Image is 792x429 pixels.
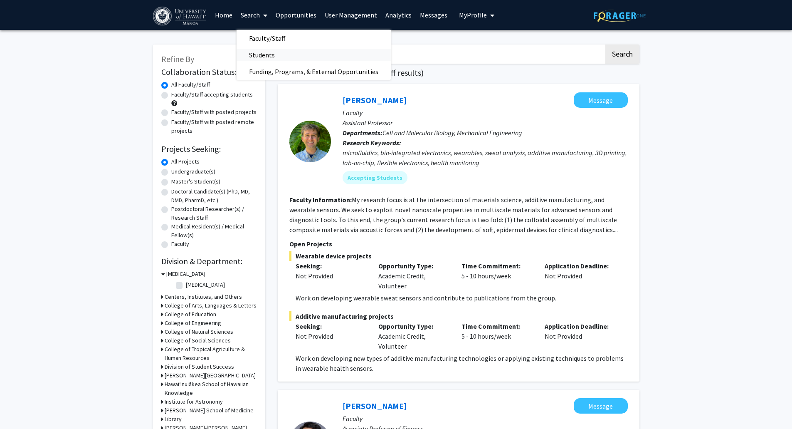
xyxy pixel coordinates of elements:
[278,68,639,78] h1: Page of ( total faculty/staff results)
[574,92,628,108] button: Message Tyler Ray
[161,67,257,77] h2: Collaboration Status:
[574,398,628,414] button: Message Jiakai Chen
[461,261,532,271] p: Time Commitment:
[296,271,366,281] div: Not Provided
[6,392,35,423] iframe: Chat
[237,30,298,47] span: Faculty/Staff
[165,319,221,327] h3: College of Engineering
[455,321,538,351] div: 5 - 10 hours/week
[461,321,532,331] p: Time Commitment:
[381,0,416,30] a: Analytics
[378,261,449,271] p: Opportunity Type:
[165,293,242,301] h3: Centers, Institutes, and Others
[459,11,487,19] span: My Profile
[321,0,381,30] a: User Management
[382,129,522,137] span: Cell and Molecular Biology, Mechanical Engineering
[289,311,628,321] span: Additive manufacturing projects
[171,177,220,186] label: Master's Student(s)
[171,240,189,248] label: Faculty
[372,261,455,291] div: Academic Credit, Volunteer
[171,108,257,117] label: Faculty/Staff with posted projects
[165,327,233,336] h3: College of Natural Sciences
[171,205,257,222] label: Postdoctoral Researcher(s) / Research Staff
[289,196,618,234] fg-read-more: My research focus is at the intersection of materials science, additive manufacturing, and wearab...
[289,239,628,249] p: Open Projects
[161,144,257,154] h2: Projects Seeking:
[171,118,257,135] label: Faculty/Staff with posted remote projects
[171,157,200,166] label: All Projects
[161,256,257,266] h2: Division & Department:
[165,371,256,380] h3: [PERSON_NAME][GEOGRAPHIC_DATA]
[165,301,257,310] h3: College of Arts, Languages & Letters
[289,196,352,204] b: Faculty Information:
[343,414,628,424] p: Faculty
[165,362,234,371] h3: Division of Student Success
[545,261,615,271] p: Application Deadline:
[343,139,401,147] b: Research Keywords:
[153,7,208,25] img: University of Hawaiʻi at Mānoa Logo
[372,321,455,351] div: Academic Credit, Volunteer
[165,345,257,362] h3: College of Tropical Agriculture & Human Resources
[161,54,194,64] span: Refine By
[237,49,391,61] a: Students
[343,108,628,118] p: Faculty
[171,167,215,176] label: Undergraduate(s)
[296,331,366,341] div: Not Provided
[296,261,366,271] p: Seeking:
[343,118,628,128] p: Assistant Professor
[171,80,210,89] label: All Faculty/Staff
[237,47,287,63] span: Students
[343,401,407,411] a: [PERSON_NAME]
[343,95,407,105] a: [PERSON_NAME]
[455,261,538,291] div: 5 - 10 hours/week
[605,45,639,64] button: Search
[165,415,182,424] h3: Library
[237,63,391,80] span: Funding, Programs, & External Opportunities
[166,270,205,278] h3: [MEDICAL_DATA]
[416,0,452,30] a: Messages
[545,321,615,331] p: Application Deadline:
[165,397,223,406] h3: Institute for Astronomy
[237,32,391,45] a: Faculty/Staff
[171,222,257,240] label: Medical Resident(s) / Medical Fellow(s)
[165,336,231,345] h3: College of Social Sciences
[594,9,646,22] img: ForagerOne Logo
[165,380,257,397] h3: Hawaiʻinuiākea School of Hawaiian Knowledge
[343,148,628,168] div: microfluidics, bio-integrated electronics, wearables, sweat analysis, additive manufacturing, 3D ...
[165,406,254,415] h3: [PERSON_NAME] School of Medicine
[538,321,622,351] div: Not Provided
[171,187,257,205] label: Doctoral Candidate(s) (PhD, MD, DMD, PharmD, etc.)
[378,321,449,331] p: Opportunity Type:
[289,251,628,261] span: Wearable device projects
[165,310,216,319] h3: College of Education
[237,65,391,78] a: Funding, Programs, & External Opportunities
[296,293,628,303] p: Work on developing wearable sweat sensors and contribute to publications from the group.
[186,280,225,289] label: [MEDICAL_DATA]
[296,353,628,373] p: Work on developing new types of additive manufacturing technologies or applying existing techniqu...
[343,171,407,184] mat-chip: Accepting Students
[343,129,382,137] b: Departments:
[296,321,366,331] p: Seeking:
[211,0,237,30] a: Home
[538,261,622,291] div: Not Provided
[271,0,321,30] a: Opportunities
[237,0,271,30] a: Search
[278,45,604,64] input: Search Keywords
[171,90,253,99] label: Faculty/Staff accepting students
